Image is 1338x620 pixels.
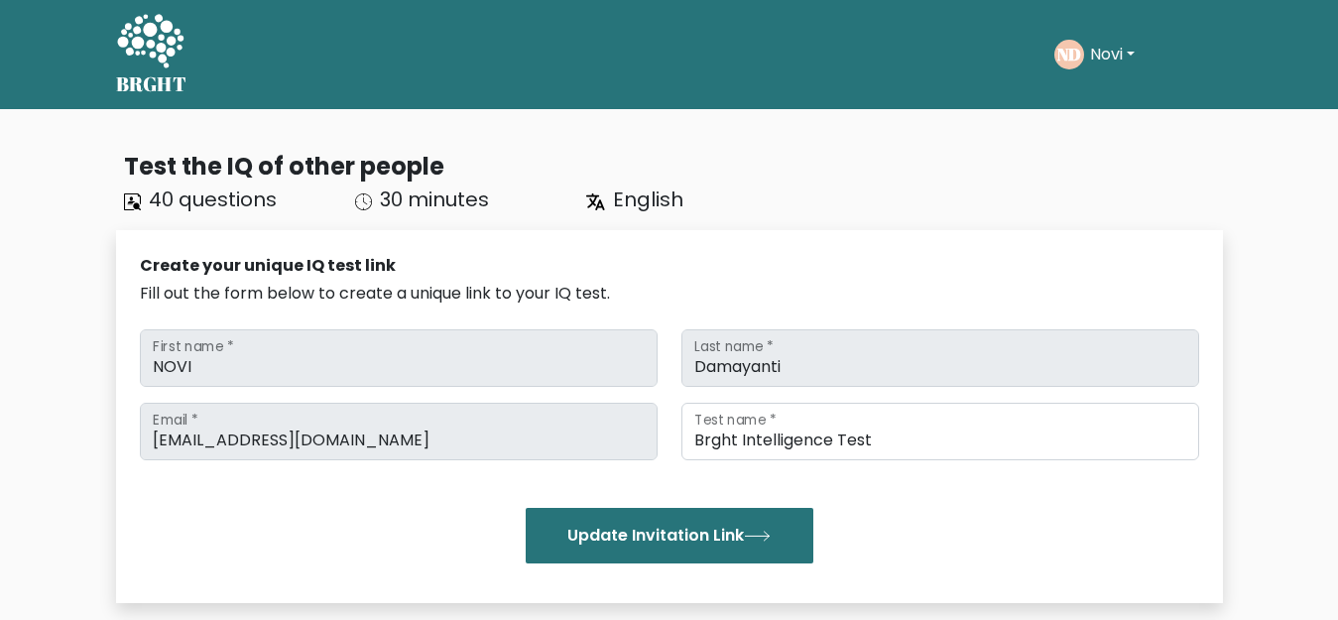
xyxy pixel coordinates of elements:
text: ND [1057,43,1081,65]
input: Email [140,403,658,460]
span: 40 questions [149,186,277,213]
span: 30 minutes [380,186,489,213]
div: Fill out the form below to create a unique link to your IQ test. [140,282,1199,306]
span: English [613,186,683,213]
a: BRGHT [116,8,187,101]
input: Test name [681,403,1199,460]
h5: BRGHT [116,72,187,96]
input: Last name [681,329,1199,387]
input: First name [140,329,658,387]
div: Test the IQ of other people [124,149,1223,185]
button: Update Invitation Link [526,508,813,563]
div: Create your unique IQ test link [140,254,1199,278]
button: Novi [1084,42,1141,67]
